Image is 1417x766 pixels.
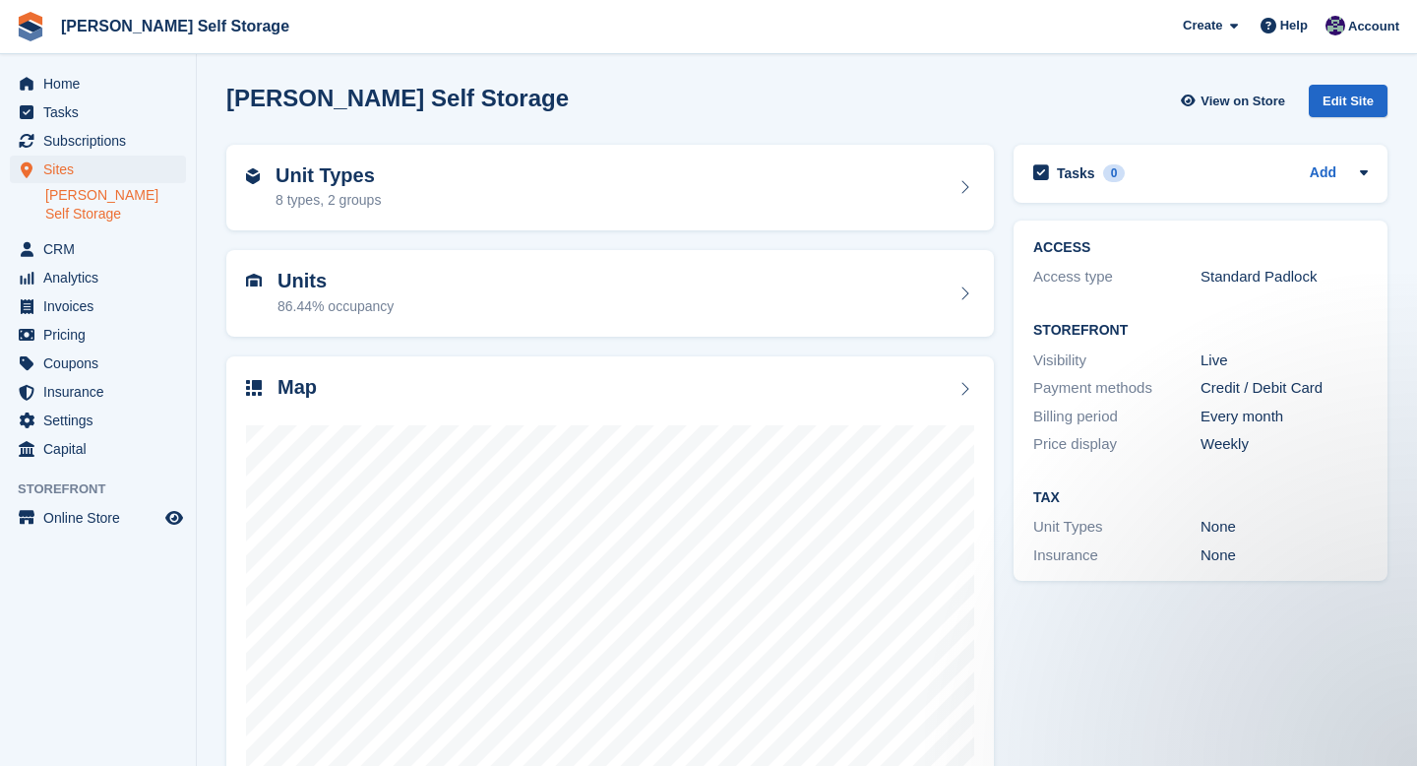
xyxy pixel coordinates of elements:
[1033,266,1201,288] div: Access type
[246,380,262,396] img: map-icn-33ee37083ee616e46c38cad1a60f524a97daa1e2b2c8c0bc3eb3415660979fc1.svg
[10,378,186,406] a: menu
[1103,164,1126,182] div: 0
[1033,240,1368,256] h2: ACCESS
[1201,377,1368,400] div: Credit / Debit Card
[10,127,186,155] a: menu
[1310,162,1336,185] a: Add
[246,168,260,184] img: unit-type-icn-2b2737a686de81e16bb02015468b77c625bbabd49415b5ef34ead5e3b44a266d.svg
[10,264,186,291] a: menu
[246,274,262,287] img: unit-icn-7be61d7bf1b0ce9d3e12c5938cc71ed9869f7b940bace4675aadf7bd6d80202e.svg
[43,407,161,434] span: Settings
[277,296,394,317] div: 86.44% occupancy
[53,10,297,42] a: [PERSON_NAME] Self Storage
[1201,433,1368,456] div: Weekly
[43,292,161,320] span: Invoices
[1309,85,1387,125] a: Edit Site
[43,378,161,406] span: Insurance
[1325,16,1345,35] img: Matthew Jones
[10,407,186,434] a: menu
[43,321,161,349] span: Pricing
[1033,350,1201,372] div: Visibility
[1201,266,1368,288] div: Standard Padlock
[1309,85,1387,117] div: Edit Site
[1183,16,1222,35] span: Create
[18,479,196,499] span: Storefront
[10,70,186,97] a: menu
[10,321,186,349] a: menu
[1057,164,1095,182] h2: Tasks
[1033,490,1368,506] h2: Tax
[1033,516,1201,539] div: Unit Types
[43,435,161,463] span: Capital
[1201,406,1368,428] div: Every month
[10,235,186,263] a: menu
[1033,406,1201,428] div: Billing period
[1280,16,1308,35] span: Help
[43,350,161,377] span: Coupons
[43,127,161,155] span: Subscriptions
[45,186,186,223] a: [PERSON_NAME] Self Storage
[10,98,186,126] a: menu
[1201,544,1368,567] div: None
[226,85,569,111] h2: [PERSON_NAME] Self Storage
[1201,516,1368,539] div: None
[277,270,394,292] h2: Units
[162,506,186,530] a: Preview store
[10,156,186,183] a: menu
[16,12,45,41] img: stora-icon-8386f47178a22dfd0bd8f6a31ec36ba5ce8667c1dd55bd0f319d3a0aa187defe.svg
[276,164,381,187] h2: Unit Types
[10,292,186,320] a: menu
[1348,17,1399,36] span: Account
[1178,85,1293,117] a: View on Store
[1201,92,1285,111] span: View on Store
[1033,377,1201,400] div: Payment methods
[43,235,161,263] span: CRM
[10,350,186,377] a: menu
[10,504,186,532] a: menu
[43,264,161,291] span: Analytics
[43,70,161,97] span: Home
[1201,350,1368,372] div: Live
[1033,323,1368,339] h2: Storefront
[10,435,186,463] a: menu
[43,98,161,126] span: Tasks
[1033,544,1201,567] div: Insurance
[276,190,381,211] div: 8 types, 2 groups
[226,250,994,337] a: Units 86.44% occupancy
[43,504,161,532] span: Online Store
[226,145,994,231] a: Unit Types 8 types, 2 groups
[1033,433,1201,456] div: Price display
[277,376,317,399] h2: Map
[43,156,161,183] span: Sites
